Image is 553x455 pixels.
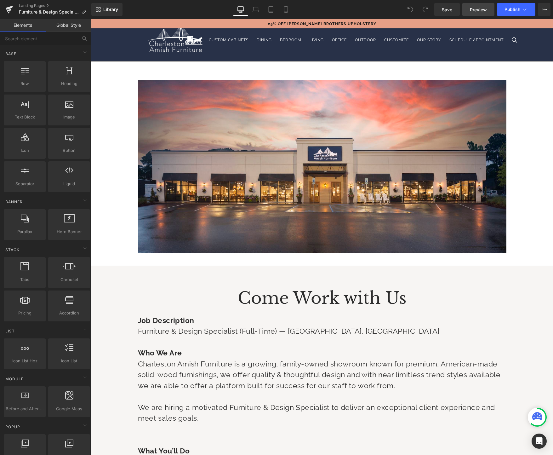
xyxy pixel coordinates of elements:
a: New Library [91,3,123,16]
span: Stack [5,247,20,253]
span: Popup [5,424,21,430]
span: Icon List Hoz [6,358,44,364]
span: Module [5,376,24,382]
span: Office [241,18,256,24]
span: Hero Banner [50,228,88,235]
a: Landing Pages [19,3,91,8]
span: Image [50,114,88,120]
button: More [538,3,550,16]
p: Charleston Amish Furniture is a growing, family-owned showroom known for premium, American-made s... [47,340,415,372]
span: Heading [50,80,88,87]
span: Our Story [326,18,350,24]
span: Living [219,18,233,24]
span: Furniture & Design Specialist [19,9,79,14]
span: Dining [166,18,181,24]
button: Redo [419,3,432,16]
span: Row [6,80,44,87]
a: Mobile [278,3,294,16]
span: Save [442,6,452,13]
strong: Job Description [47,297,103,306]
span: Publish [505,7,520,12]
span: Button [50,147,88,154]
span: Schedule Appointment [358,18,413,24]
span: 25% OFF [PERSON_NAME] Brothers Upholstery [177,3,285,7]
span: Accordion [50,310,88,316]
span: Tabs [6,276,44,283]
span: Text Block [6,114,44,120]
span: Carousel [50,276,88,283]
img: Charleston Amish Furniture [55,5,114,37]
span: Pricing [6,310,44,316]
span: Separator [6,181,44,187]
span: Custom Cabinets [118,18,157,24]
p: We are hiring a motivated Furniture & Design Specialist to deliver an exceptional client experien... [47,383,415,405]
a: Preview [462,3,494,16]
p: Furniture & Design Specialist (Full-Time) — [GEOGRAPHIC_DATA], [GEOGRAPHIC_DATA] [47,307,415,318]
span: Icon List [50,358,88,364]
button: Undo [404,3,417,16]
a: Desktop [233,3,248,16]
a: Laptop [248,3,263,16]
strong: Who We Are [47,330,91,338]
button: Publish [497,3,535,16]
a: Global Style [46,19,91,32]
div: Open Intercom Messenger [532,434,547,449]
span: Customize [293,18,318,24]
span: List [5,328,15,334]
span: Outdoor [264,18,285,24]
span: Library [103,7,118,12]
span: Bedroom [189,18,210,24]
strong: What You’ll Do [47,428,99,436]
span: Parallax [6,228,44,235]
span: Base [5,51,17,57]
a: 25% OFF [PERSON_NAME] Brothers Upholstery [177,2,285,7]
span: Liquid [50,181,88,187]
a: Tablet [263,3,278,16]
span: Preview [470,6,487,13]
span: Google Maps [50,406,88,412]
span: Icon [6,147,44,154]
span: Before and After Images [6,406,44,412]
span: Banner [5,199,23,205]
h2: Come Work with Us [47,267,415,291]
